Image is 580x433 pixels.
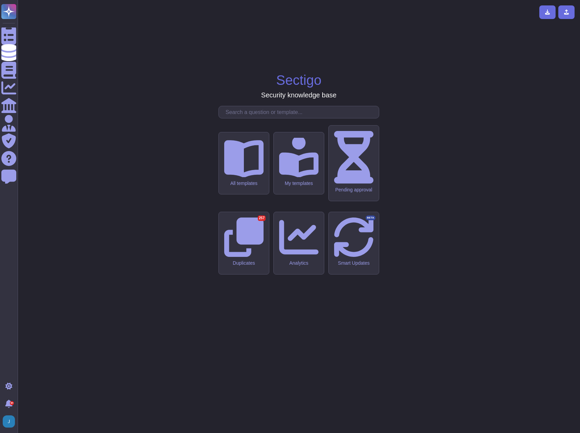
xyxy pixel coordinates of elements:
[366,215,375,220] div: BETA
[276,72,321,88] h1: Sectigo
[222,106,379,118] input: Search a question or template...
[334,260,373,266] div: Smart Updates
[224,260,264,266] div: Duplicates
[258,215,266,221] div: 257
[279,181,318,186] div: My templates
[224,181,264,186] div: All templates
[334,187,373,193] div: Pending approval
[1,414,20,429] button: user
[261,91,336,99] h3: Security knowledge base
[279,260,318,266] div: Analytics
[3,415,15,428] img: user
[10,401,14,405] div: 9+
